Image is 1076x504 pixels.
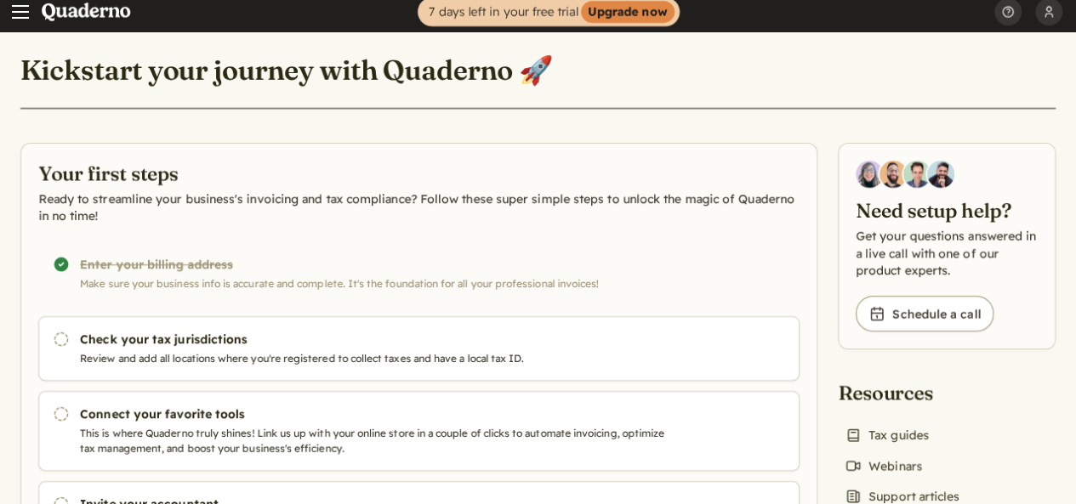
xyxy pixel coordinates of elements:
img: Jairo Fumero, Account Executive at Quaderno [880,161,907,188]
h3: Connect your favorite tools [80,405,671,422]
img: Ivo Oltmans, Business Developer at Quaderno [903,161,931,188]
h3: Check your tax jurisdictions [80,331,671,348]
h2: Need setup help? [856,198,1038,224]
a: Schedule a call [856,296,993,331]
img: Diana Carrasco, Account Executive at Quaderno [856,161,883,188]
h2: Your first steps [38,161,800,187]
p: Get your questions answered in a live call with one of our product experts. [856,228,1038,279]
p: Review and add all locations where you're registered to collect taxes and have a local tax ID. [80,351,671,366]
p: Ready to streamline your business's invoicing and tax compliance? Follow these super simple steps... [38,190,800,224]
h2: Resources [838,380,967,406]
img: Javier Rubio, DevRel at Quaderno [927,161,954,188]
strong: Upgrade now [581,1,675,23]
h1: Kickstart your journey with Quaderno 🚀 [20,53,554,88]
a: Tax guides [838,423,936,447]
p: This is where Quaderno truly shines! Link us up with your online store in a couple of clicks to a... [80,426,671,456]
a: Connect your favorite tools This is where Quaderno truly shines! Link us up with your online stor... [38,391,800,471]
a: Check your tax jurisdictions Review and add all locations where you're registered to collect taxe... [38,316,800,381]
a: Webinars [838,454,929,478]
